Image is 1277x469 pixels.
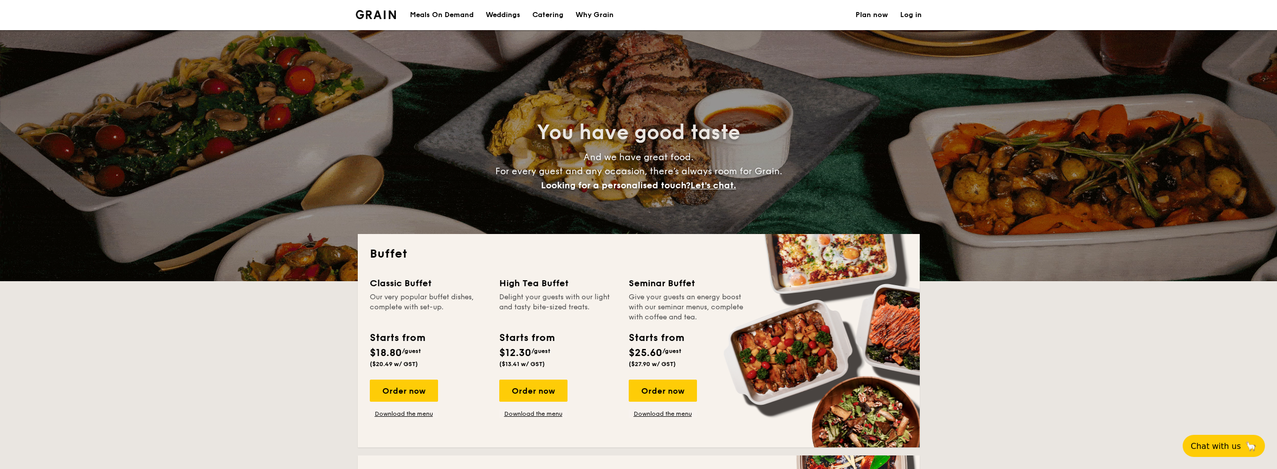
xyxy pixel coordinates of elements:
span: $25.60 [629,347,662,359]
div: Order now [499,380,567,402]
span: $18.80 [370,347,402,359]
div: Seminar Buffet [629,276,746,290]
a: Download the menu [370,410,438,418]
span: /guest [662,347,681,355]
div: Our very popular buffet dishes, complete with set-up. [370,292,487,322]
a: Download the menu [499,410,567,418]
div: Order now [629,380,697,402]
span: ($20.49 w/ GST) [370,361,418,368]
div: Classic Buffet [370,276,487,290]
span: Let's chat. [690,180,736,191]
span: ($13.41 w/ GST) [499,361,545,368]
span: /guest [531,347,550,355]
span: 🦙 [1245,440,1257,452]
div: Starts from [499,330,554,345]
span: And we have great food. For every guest and any occasion, there’s always room for Grain. [495,152,782,191]
div: Give your guests an energy boost with our seminar menus, complete with coffee and tea. [629,292,746,322]
img: Grain [356,10,396,19]
span: $12.30 [499,347,531,359]
span: You have good taste [537,121,740,145]
div: Starts from [629,330,683,345]
a: Download the menu [629,410,697,418]
span: Looking for a personalised touch? [541,180,690,191]
div: Starts from [370,330,424,345]
span: Chat with us [1191,441,1241,451]
span: ($27.90 w/ GST) [629,361,676,368]
h2: Buffet [370,246,908,262]
span: /guest [402,347,421,355]
a: Logotype [356,10,396,19]
div: Delight your guests with our light and tasty bite-sized treats. [499,292,617,322]
div: Order now [370,380,438,402]
div: High Tea Buffet [499,276,617,290]
button: Chat with us🦙 [1183,435,1265,457]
